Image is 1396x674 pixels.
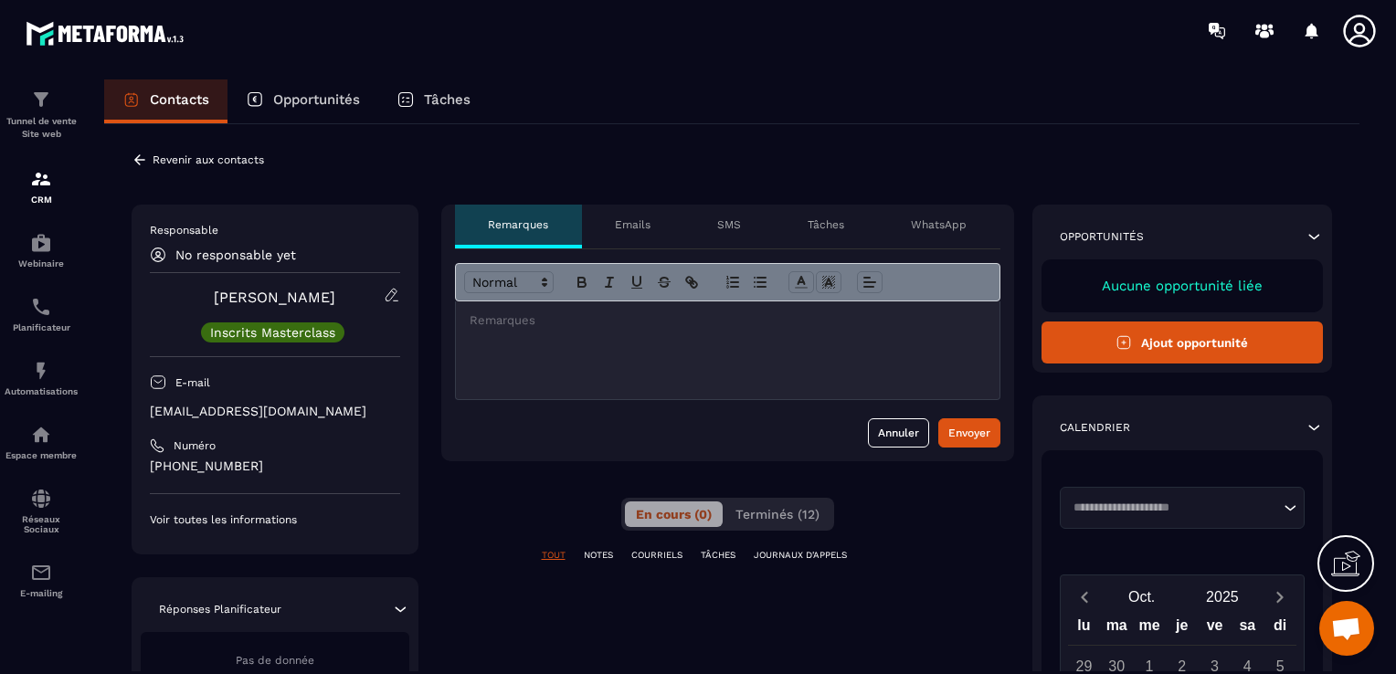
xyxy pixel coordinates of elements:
p: Contacts [150,91,209,108]
img: automations [30,360,52,382]
img: social-network [30,488,52,510]
p: Réseaux Sociaux [5,514,78,534]
p: Opportunités [1060,229,1144,244]
p: WhatsApp [911,217,967,232]
img: scheduler [30,296,52,318]
img: formation [30,168,52,190]
p: Tâches [808,217,844,232]
p: Planificateur [5,322,78,332]
a: automationsautomationsWebinaire [5,218,78,282]
button: Previous month [1068,584,1102,609]
p: Automatisations [5,386,78,396]
div: me [1133,613,1166,645]
div: lu [1068,613,1101,645]
img: formation [30,89,52,111]
button: Terminés (12) [724,501,830,527]
button: En cours (0) [625,501,723,527]
p: [PHONE_NUMBER] [150,458,400,475]
p: Numéro [174,438,216,453]
a: emailemailE-mailing [5,548,78,612]
div: Envoyer [948,424,990,442]
p: E-mail [175,375,210,390]
p: Responsable [150,223,400,237]
p: JOURNAUX D'APPELS [754,549,847,562]
a: automationsautomationsAutomatisations [5,346,78,410]
p: NOTES [584,549,613,562]
span: Terminés (12) [735,507,820,521]
p: SMS [717,217,741,232]
img: email [30,562,52,584]
a: schedulerschedulerPlanificateur [5,282,78,346]
p: Tunnel de vente Site web [5,115,78,141]
button: Annuler [868,418,929,448]
a: [PERSON_NAME] [214,289,335,306]
p: TOUT [542,549,566,562]
button: Ajout opportunité [1042,321,1324,363]
div: Ouvrir le chat [1319,601,1374,656]
div: ve [1199,613,1232,645]
p: Webinaire [5,258,78,269]
p: CRM [5,195,78,205]
div: je [1166,613,1199,645]
p: Emails [615,217,650,232]
span: Pas de donnée [236,654,314,667]
p: Opportunités [273,91,360,108]
button: Next month [1263,584,1296,609]
p: E-mailing [5,588,78,598]
a: formationformationTunnel de vente Site web [5,75,78,154]
a: formationformationCRM [5,154,78,218]
p: COURRIELS [631,549,682,562]
div: ma [1100,613,1133,645]
img: automations [30,232,52,254]
img: automations [30,424,52,446]
p: Espace membre [5,450,78,460]
a: Opportunités [227,79,378,123]
p: Remarques [488,217,548,232]
p: Inscrits Masterclass [210,326,335,339]
p: Voir toutes les informations [150,512,400,527]
p: Calendrier [1060,420,1130,435]
div: sa [1231,613,1264,645]
a: social-networksocial-networkRéseaux Sociaux [5,474,78,548]
a: automationsautomationsEspace membre [5,410,78,474]
p: Revenir aux contacts [153,153,264,166]
button: Open years overlay [1182,581,1263,613]
button: Envoyer [938,418,1000,448]
p: No responsable yet [175,247,296,262]
button: Open months overlay [1102,581,1182,613]
p: Tâches [424,91,471,108]
span: En cours (0) [636,507,712,521]
a: Tâches [378,79,489,123]
p: [EMAIL_ADDRESS][DOMAIN_NAME] [150,403,400,420]
p: TÂCHES [701,549,735,562]
a: Contacts [104,79,227,123]
div: Search for option [1060,487,1306,529]
input: Search for option [1067,499,1280,517]
p: Aucune opportunité liée [1060,278,1306,294]
p: Réponses Planificateur [159,602,281,616]
img: logo [26,16,190,50]
div: di [1264,613,1296,645]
